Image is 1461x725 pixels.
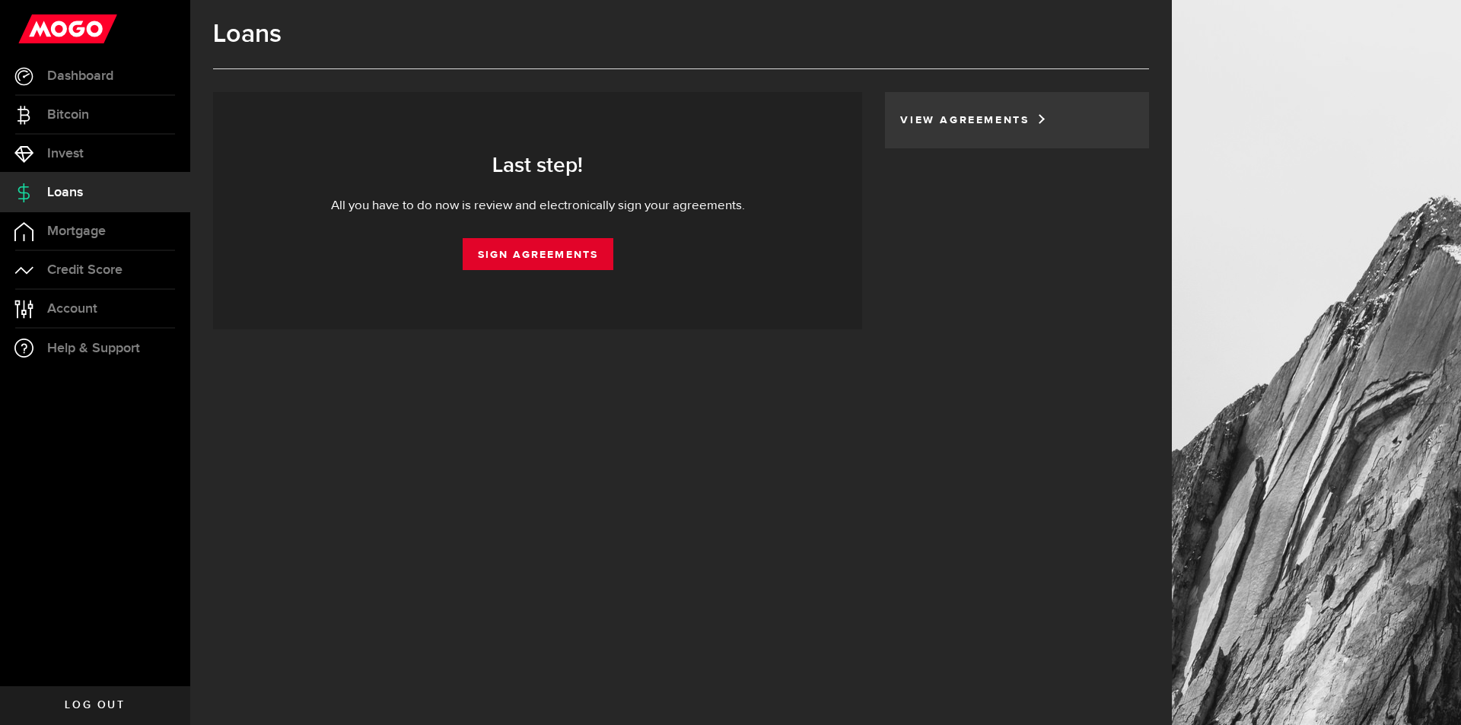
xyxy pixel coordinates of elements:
h3: Last step! [236,154,839,178]
a: View Agreements [900,115,1036,126]
span: Credit Score [47,263,123,277]
span: Help & Support [47,342,140,355]
span: Invest [47,147,84,161]
span: Mortgage [47,224,106,238]
a: Sign Agreements [463,238,613,270]
span: Bitcoin [47,108,89,122]
div: All you have to do now is review and electronically sign your agreements. [236,197,839,215]
h1: Loans [213,19,1149,49]
span: Loans [47,186,83,199]
span: Dashboard [47,69,113,83]
span: Log out [65,700,125,711]
button: Open LiveChat chat widget [12,6,58,52]
span: Account [47,302,97,316]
